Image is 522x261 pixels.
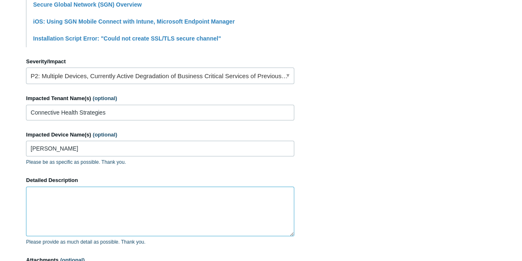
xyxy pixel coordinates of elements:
label: Severity/Impact [26,57,294,66]
a: Installation Script Error: "Could not create SSL/TLS secure channel" [33,35,221,42]
a: Secure Global Network (SGN) Overview [33,1,142,8]
p: Please provide as much detail as possible. Thank you. [26,238,294,246]
label: Impacted Device Name(s) [26,131,294,139]
span: (optional) [93,95,117,101]
a: P2: Multiple Devices, Currently Active Degradation of Business Critical Services of Previously Wo... [26,67,294,84]
label: Detailed Description [26,176,294,184]
label: Impacted Tenant Name(s) [26,94,294,103]
span: (optional) [93,132,117,138]
p: Please be as specific as possible. Thank you. [26,158,294,166]
a: iOS: Using SGN Mobile Connect with Intune, Microsoft Endpoint Manager [33,18,234,25]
